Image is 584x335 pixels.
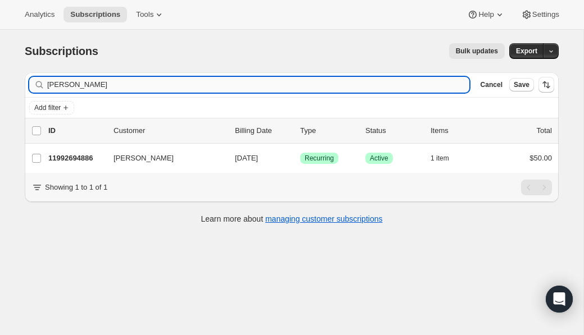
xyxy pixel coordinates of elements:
[48,125,105,136] p: ID
[25,10,55,19] span: Analytics
[509,78,534,91] button: Save
[478,10,494,19] span: Help
[48,125,552,136] div: IDCustomerBilling DateTypeStatusItemsTotal
[201,213,383,224] p: Learn more about
[365,125,422,136] p: Status
[546,286,573,313] div: Open Intercom Messenger
[235,125,291,136] p: Billing Date
[18,7,61,22] button: Analytics
[305,154,334,163] span: Recurring
[537,125,552,136] p: Total
[538,77,554,93] button: Sort the results
[300,125,356,136] div: Type
[431,154,449,163] span: 1 item
[107,149,219,167] button: [PERSON_NAME]
[48,150,552,166] div: 11992694886[PERSON_NAME][DATE]SuccessRecurringSuccessActive1 item$50.00
[136,10,153,19] span: Tools
[529,154,552,162] span: $50.00
[48,153,105,164] p: 11992694886
[235,154,258,162] span: [DATE]
[129,7,171,22] button: Tools
[114,125,226,136] p: Customer
[460,7,511,22] button: Help
[25,45,98,57] span: Subscriptions
[532,10,559,19] span: Settings
[476,78,507,91] button: Cancel
[514,7,566,22] button: Settings
[114,153,174,164] span: [PERSON_NAME]
[516,47,537,56] span: Export
[265,214,383,223] a: managing customer subscriptions
[34,103,61,112] span: Add filter
[449,43,505,59] button: Bulk updates
[431,150,461,166] button: 1 item
[47,77,469,93] input: Filter subscribers
[45,182,107,193] p: Showing 1 to 1 of 1
[64,7,127,22] button: Subscriptions
[509,43,544,59] button: Export
[431,125,487,136] div: Items
[514,80,529,89] span: Save
[370,154,388,163] span: Active
[481,80,502,89] span: Cancel
[29,101,74,114] button: Add filter
[456,47,498,56] span: Bulk updates
[70,10,120,19] span: Subscriptions
[521,180,552,195] nav: Pagination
